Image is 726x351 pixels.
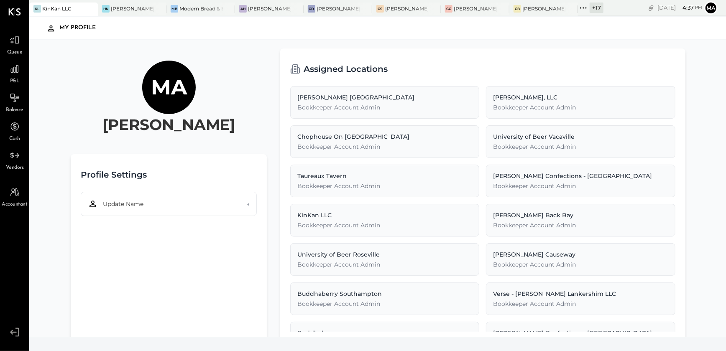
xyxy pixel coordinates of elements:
[6,164,24,172] span: Vendors
[297,250,472,259] div: University of Beer Roseville
[493,93,668,102] div: [PERSON_NAME], LLC
[493,260,668,269] div: Bookkeeper Account Admin
[2,201,28,209] span: Accountant
[493,142,668,151] div: Bookkeeper Account Admin
[657,4,702,12] div: [DATE]
[102,5,110,13] div: HN
[297,142,472,151] div: Bookkeeper Account Admin
[297,132,472,141] div: Chophouse On [GEOGRAPHIC_DATA]
[0,90,29,114] a: Balance
[0,61,29,85] a: P&L
[590,3,603,13] div: + 17
[171,5,178,13] div: MB
[493,250,668,259] div: [PERSON_NAME] Causeway
[445,5,452,13] div: GG
[103,200,143,208] span: Update Name
[704,1,718,15] button: Ma
[493,221,668,229] div: Bookkeeper Account Admin
[297,221,472,229] div: Bookkeeper Account Admin
[7,49,23,56] span: Queue
[0,119,29,143] a: Cash
[493,172,668,180] div: [PERSON_NAME] Confections - [GEOGRAPHIC_DATA]
[297,211,472,219] div: KinKan LLC
[33,5,41,13] div: KL
[493,300,668,308] div: Bookkeeper Account Admin
[493,211,668,219] div: [PERSON_NAME] Back Bay
[0,148,29,172] a: Vendors
[111,5,154,12] div: [PERSON_NAME]'s Nashville
[493,132,668,141] div: University of Beer Vacaville
[308,5,315,13] div: GD
[297,329,472,337] div: Buddhaberry
[522,5,565,12] div: [PERSON_NAME] [GEOGRAPHIC_DATA]
[10,78,20,85] span: P&L
[297,290,472,298] div: Buddhaberry Southampton
[246,200,250,208] span: →
[493,182,668,190] div: Bookkeeper Account Admin
[297,300,472,308] div: Bookkeeper Account Admin
[0,184,29,209] a: Accountant
[385,5,428,12] div: [PERSON_NAME] Seaport
[59,21,104,35] div: My Profile
[179,5,222,12] div: Modern Bread & Bagel (Tastebud Market, LLC)
[6,107,23,114] span: Balance
[304,58,388,79] h2: Assigned Locations
[239,5,247,13] div: AH
[151,74,187,100] h1: Ma
[81,192,256,216] button: Update Name→
[248,5,291,12] div: [PERSON_NAME] Hoboken
[297,260,472,269] div: Bookkeeper Account Admin
[493,290,668,298] div: Verse - [PERSON_NAME] Lankershim LLC
[297,172,472,180] div: Taureaux Tavern
[514,5,521,13] div: GB
[493,329,668,337] div: [PERSON_NAME] Confections - [GEOGRAPHIC_DATA]
[297,93,472,102] div: [PERSON_NAME] [GEOGRAPHIC_DATA]
[297,182,472,190] div: Bookkeeper Account Admin
[9,135,20,143] span: Cash
[297,103,472,112] div: Bookkeeper Account Admin
[317,5,360,12] div: [PERSON_NAME] Downtown
[493,103,668,112] div: Bookkeeper Account Admin
[0,32,29,56] a: Queue
[102,114,235,135] h2: [PERSON_NAME]
[647,3,655,12] div: copy link
[42,5,72,12] div: KinKan LLC
[376,5,384,13] div: GS
[81,164,147,185] h2: Profile Settings
[454,5,497,12] div: [PERSON_NAME] [GEOGRAPHIC_DATA]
